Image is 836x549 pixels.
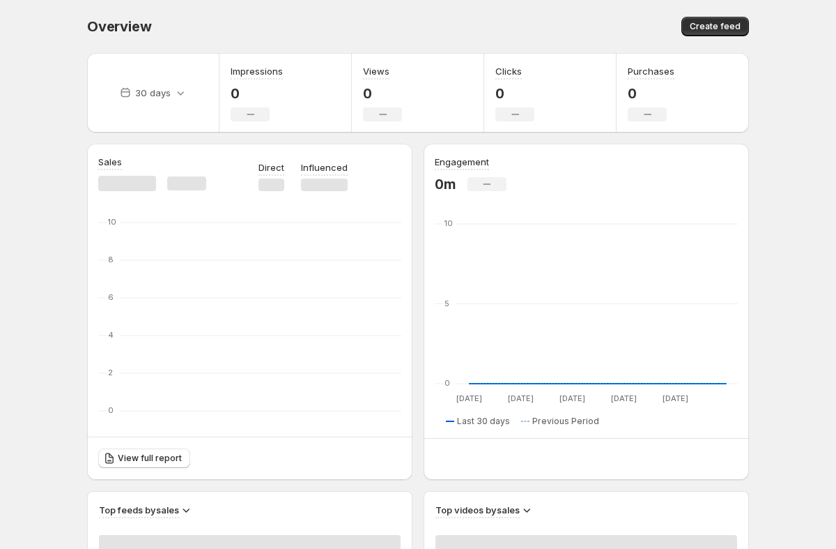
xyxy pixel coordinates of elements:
text: 5 [444,299,449,308]
text: 0 [444,378,450,388]
span: View full report [118,453,182,464]
text: 6 [108,292,114,302]
h3: Purchases [628,64,674,78]
span: Last 30 days [457,416,510,427]
p: 0 [495,85,534,102]
h3: Views [363,64,389,78]
text: [DATE] [508,393,534,403]
text: 10 [444,218,453,228]
h3: Engagement [435,155,489,169]
p: Direct [258,160,284,174]
p: Influenced [301,160,348,174]
text: 4 [108,330,114,340]
h3: Top feeds by sales [99,503,179,517]
p: 0 [231,85,283,102]
h3: Top videos by sales [435,503,520,517]
text: 2 [108,368,113,377]
text: 0 [108,405,114,415]
button: Create feed [681,17,749,36]
text: [DATE] [456,393,482,403]
text: 10 [108,217,116,227]
a: View full report [98,449,190,468]
text: 8 [108,255,114,264]
p: 0 [363,85,402,102]
span: Overview [87,18,151,35]
h3: Clicks [495,64,522,78]
text: [DATE] [559,393,585,403]
h3: Impressions [231,64,283,78]
p: 0m [435,176,456,193]
h3: Sales [98,155,122,169]
span: Create feed [690,21,741,32]
text: [DATE] [611,393,637,403]
p: 0 [628,85,674,102]
span: Previous Period [532,416,599,427]
p: 30 days [135,86,171,100]
text: [DATE] [663,393,688,403]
